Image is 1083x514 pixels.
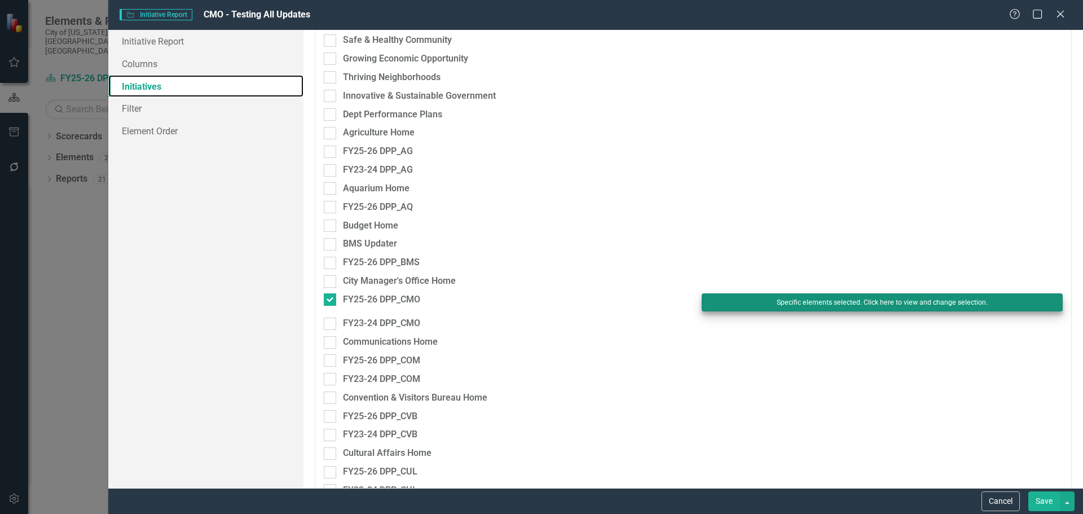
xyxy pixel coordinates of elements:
[702,293,1063,311] button: Specific elements selected. Click here to view and change selection.
[343,145,413,158] div: FY25-26 DPP_AG
[343,410,417,423] div: FY25-26 DPP_CVB
[343,484,417,497] div: FY23-24 DPP_CUL
[343,201,413,214] div: FY25-26 DPP_AQ
[343,164,413,177] div: FY23-24 DPP_AG
[108,52,303,75] a: Columns
[343,219,398,232] div: Budget Home
[343,256,420,269] div: FY25-26 DPP_BMS
[343,90,496,103] div: Innovative & Sustainable Government
[343,71,441,84] div: Thriving Neighborhoods
[120,9,192,20] span: Initiative Report
[343,34,452,47] div: Safe & Healthy Community
[108,75,303,98] a: Initiatives
[343,317,420,330] div: FY23-24 DPP_CMO
[343,126,415,139] div: Agriculture Home
[343,465,417,478] div: FY25-26 DPP_CUL
[343,293,420,306] div: FY25-26 DPP_CMO
[1028,491,1060,511] button: Save
[343,108,442,121] div: Dept Performance Plans
[108,30,303,52] a: Initiative Report
[343,392,487,405] div: Convention & Visitors Bureau Home
[343,52,468,65] div: Growing Economic Opportunity
[108,97,303,120] a: Filter
[343,336,438,349] div: Communications Home
[343,447,432,460] div: Cultural Affairs Home
[343,275,456,288] div: City Manager's Office Home
[343,428,417,441] div: FY23-24 DPP_CVB
[108,120,303,142] a: Element Order
[343,354,420,367] div: FY25-26 DPP_COM
[343,238,397,251] div: BMS Updater
[204,9,310,20] span: CMO - Testing All Updates
[343,373,420,386] div: FY23-24 DPP_COM
[343,182,410,195] div: Aquarium Home
[981,491,1020,511] button: Cancel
